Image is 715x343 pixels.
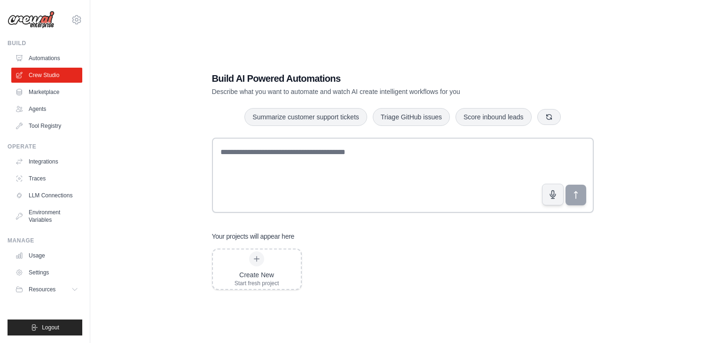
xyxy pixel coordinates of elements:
[8,237,82,244] div: Manage
[11,171,82,186] a: Traces
[11,101,82,117] a: Agents
[212,232,295,241] h3: Your projects will appear here
[212,87,528,96] p: Describe what you want to automate and watch AI create intelligent workflows for you
[456,108,532,126] button: Score inbound leads
[11,282,82,297] button: Resources
[244,108,367,126] button: Summarize customer support tickets
[542,184,564,205] button: Click to speak your automation idea
[11,68,82,83] a: Crew Studio
[212,72,528,85] h1: Build AI Powered Automations
[11,118,82,133] a: Tool Registry
[11,265,82,280] a: Settings
[42,324,59,331] span: Logout
[373,108,450,126] button: Triage GitHub issues
[11,248,82,263] a: Usage
[11,51,82,66] a: Automations
[8,320,82,335] button: Logout
[235,270,279,280] div: Create New
[11,85,82,100] a: Marketplace
[11,154,82,169] a: Integrations
[8,143,82,150] div: Operate
[8,39,82,47] div: Build
[11,205,82,227] a: Environment Variables
[235,280,279,287] div: Start fresh project
[537,109,561,125] button: Get new suggestions
[11,188,82,203] a: LLM Connections
[29,286,55,293] span: Resources
[8,11,55,29] img: Logo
